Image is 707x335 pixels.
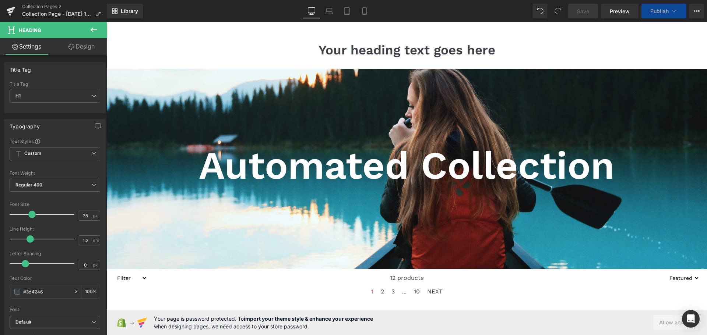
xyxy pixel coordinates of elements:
[296,265,300,274] span: ...
[338,4,356,18] a: Tablet
[24,150,41,157] b: Custom
[22,4,107,10] a: Collection Pages
[154,315,373,330] span: Your page is password protected. To when designing pages, we need access to your store password.
[10,119,40,129] div: Typography
[307,265,313,274] span: 10
[303,4,320,18] a: Desktop
[15,182,43,188] b: Regular 400
[653,315,698,330] button: Allow access
[10,82,100,87] div: Title Tag
[10,227,100,232] div: Line Height
[10,276,100,281] div: Text Color
[121,8,138,14] span: Library
[682,310,700,328] div: Open Intercom Messenger
[610,7,630,15] span: Preview
[284,247,317,265] span: 12 products
[244,316,373,322] strong: import your theme style & enhance your experience
[265,265,267,274] span: 1
[641,4,686,18] button: Publish
[82,285,100,298] div: %
[650,8,669,14] span: Publish
[551,4,565,18] button: Redo
[10,307,100,312] div: Font
[601,4,639,18] a: Preview
[93,213,99,218] span: px
[93,263,99,267] span: px
[689,4,704,18] button: More
[10,202,100,207] div: Font Size
[321,265,336,274] span: NEXT
[533,4,548,18] button: Undo
[10,171,100,176] div: Font Weight
[22,11,93,17] span: Collection Page - [DATE] 10:33:10
[320,4,338,18] a: Laptop
[577,7,589,15] span: Save
[23,288,70,296] input: Color
[10,251,100,256] div: Letter Spacing
[55,38,108,55] a: Design
[10,138,100,144] div: Text Styles
[274,265,278,274] span: 2
[285,265,288,274] span: 3
[15,319,31,325] i: Default
[15,93,21,99] b: H1
[356,4,373,18] a: Mobile
[93,238,99,243] span: em
[10,63,31,73] div: Title Tag
[107,4,143,18] a: New Library
[19,27,41,33] span: Heading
